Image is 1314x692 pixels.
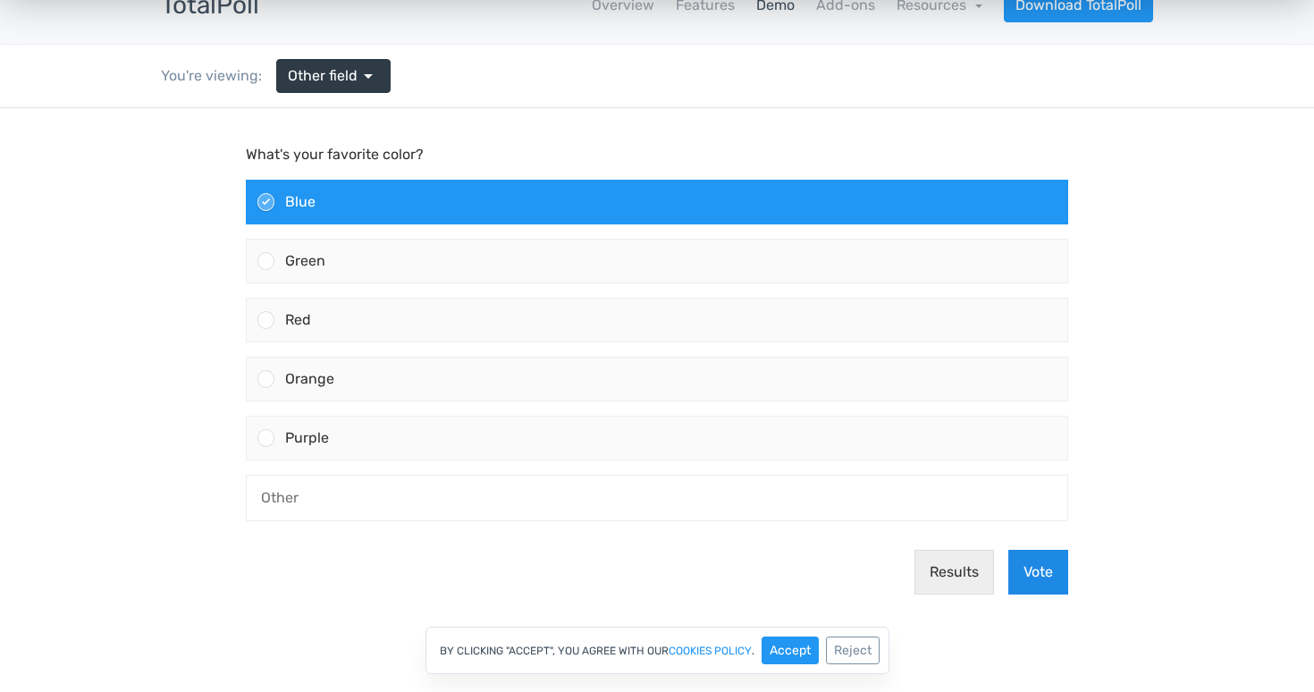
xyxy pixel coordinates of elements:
button: Vote [1008,442,1068,486]
span: Other field [288,65,358,87]
a: cookies policy [669,646,752,656]
div: By clicking "Accept", you agree with our . [425,627,889,674]
span: Blue [285,85,316,102]
a: Other field arrow_drop_down [276,59,391,93]
span: Purple [285,321,329,338]
div: You're viewing: [161,65,276,87]
button: Reject [826,637,880,664]
button: Results [914,442,994,486]
span: arrow_drop_down [358,65,379,87]
p: What's your favorite color? [246,36,1068,57]
span: Orange [285,262,334,279]
span: Green [285,144,325,161]
span: Red [285,203,311,220]
button: Accept [762,637,819,664]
